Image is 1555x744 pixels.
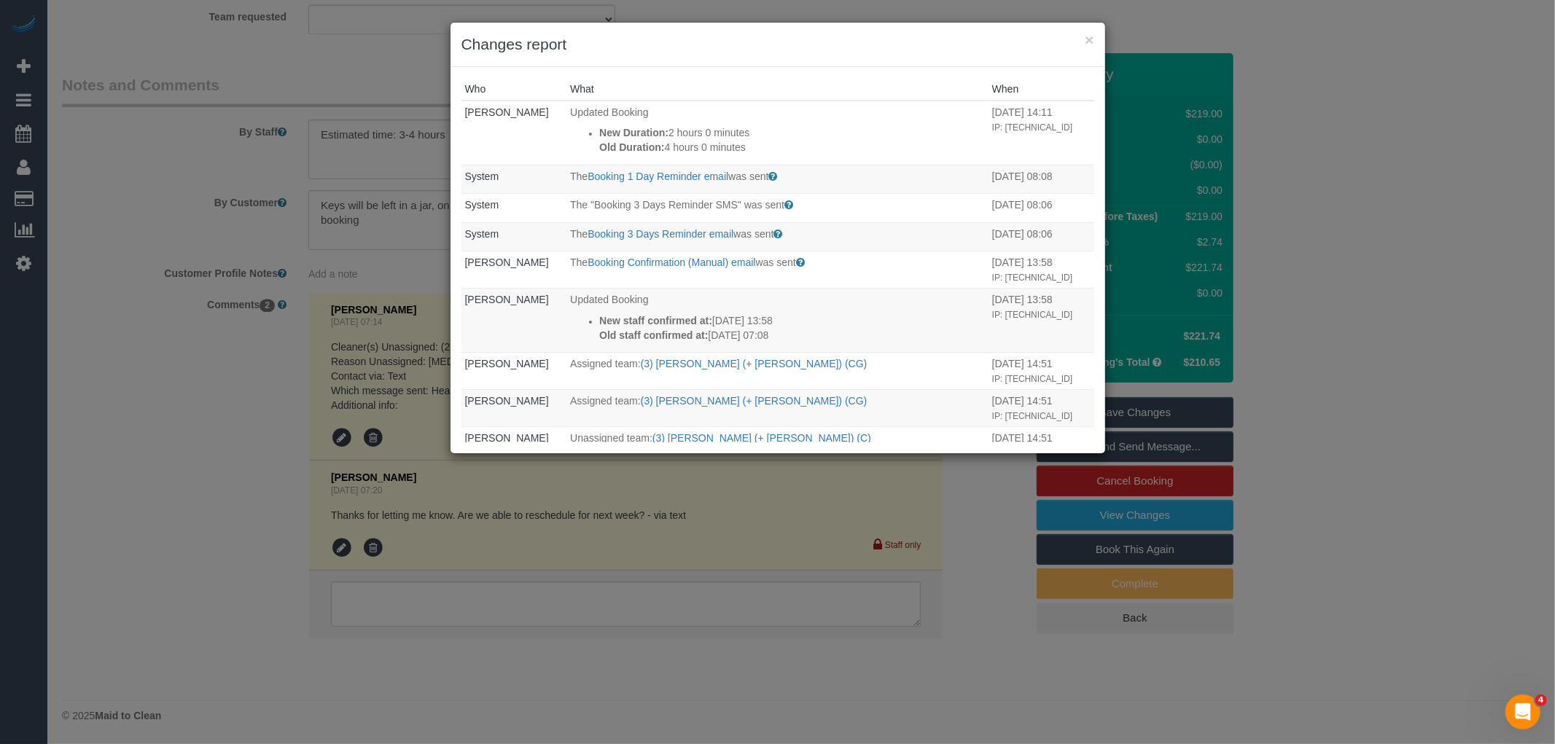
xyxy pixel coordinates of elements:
td: What [566,194,989,223]
td: Who [461,222,567,251]
th: What [566,78,989,101]
span: The "Booking 3 Days Reminder SMS" was sent [570,199,784,211]
a: Booking 1 Day Reminder email [588,171,728,182]
td: Who [461,427,567,464]
td: When [989,390,1094,427]
td: What [566,251,989,289]
a: (3) [PERSON_NAME] (+ [PERSON_NAME]) (C) [652,432,871,444]
td: When [989,194,1094,223]
sui-modal: Changes report [451,23,1105,453]
strong: Old Duration: [599,141,664,153]
td: When [989,101,1094,165]
span: Assigned team: [570,358,641,369]
small: IP: [TECHNICAL_ID] [992,374,1072,384]
td: What [566,101,989,165]
a: System [465,199,499,211]
span: was sent [733,228,773,240]
small: IP: [TECHNICAL_ID] [992,273,1072,283]
td: Who [461,101,567,165]
a: [PERSON_NAME] [465,395,549,407]
td: What [566,222,989,251]
p: 4 hours 0 minutes [599,140,985,154]
small: IP: [TECHNICAL_ID] [992,411,1072,421]
span: The [570,257,588,268]
span: was sent [756,257,796,268]
strong: Old staff confirmed at: [599,329,708,341]
h3: Changes report [461,34,1094,55]
span: Updated Booking [570,106,648,118]
td: When [989,427,1094,464]
td: What [566,165,989,194]
td: When [989,353,1094,390]
td: What [566,390,989,427]
strong: New staff confirmed at: [599,315,712,326]
strong: New Duration: [599,127,669,138]
td: What [566,353,989,390]
a: [PERSON_NAME] [465,294,549,305]
span: was sent [728,171,768,182]
iframe: Intercom live chat [1505,694,1540,729]
a: [PERSON_NAME] [465,432,549,444]
td: When [989,165,1094,194]
small: IP: [TECHNICAL_ID] [992,122,1072,133]
td: What [566,427,989,464]
th: When [989,78,1094,101]
td: Who [461,353,567,390]
th: Who [461,78,567,101]
p: [DATE] 07:08 [599,328,985,342]
span: Assigned team: [570,395,641,407]
td: When [989,251,1094,289]
span: 4 [1535,694,1547,706]
td: When [989,289,1094,353]
td: Who [461,390,567,427]
a: [PERSON_NAME] [465,358,549,369]
td: Who [461,251,567,289]
small: IP: [TECHNICAL_ID] [992,310,1072,320]
button: × [1085,32,1094,47]
a: (3) [PERSON_NAME] (+ [PERSON_NAME]) (CG) [641,358,868,369]
span: The [570,171,588,182]
a: System [465,228,499,240]
td: What [566,289,989,353]
a: Booking 3 Days Reminder email [588,228,733,240]
a: (3) [PERSON_NAME] (+ [PERSON_NAME]) (CG) [641,395,868,407]
a: [PERSON_NAME] [465,106,549,118]
p: 2 hours 0 minutes [599,125,985,140]
a: [PERSON_NAME] [465,257,549,268]
span: Unassigned team: [570,432,652,444]
a: Booking Confirmation (Manual) email [588,257,755,268]
span: The [570,228,588,240]
td: Who [461,289,567,353]
td: When [989,222,1094,251]
span: Updated Booking [570,294,648,305]
a: System [465,171,499,182]
td: Who [461,165,567,194]
td: Who [461,194,567,223]
p: [DATE] 13:58 [599,313,985,328]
